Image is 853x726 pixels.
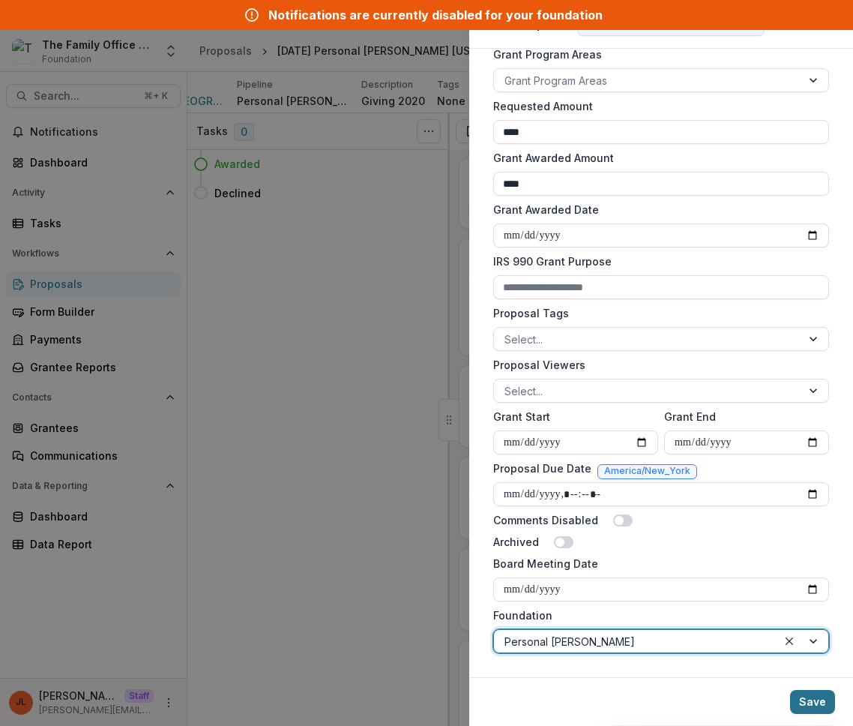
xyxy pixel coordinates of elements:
[780,632,798,650] div: Clear selected options
[268,6,603,24] div: Notifications are currently disabled for your foundation
[493,253,820,269] label: IRS 990 Grant Purpose
[493,409,649,424] label: Grant Start
[487,15,571,31] span: Edit Proposal
[493,46,820,62] label: Grant Program Areas
[604,466,690,476] span: America/New_York
[664,409,820,424] label: Grant End
[493,150,820,166] label: Grant Awarded Amount
[493,357,820,373] label: Proposal Viewers
[493,305,820,321] label: Proposal Tags
[493,607,820,623] label: Foundation
[493,512,598,528] label: Comments Disabled
[493,202,820,217] label: Grant Awarded Date
[493,460,591,476] label: Proposal Due Date
[493,534,539,550] label: Archived
[493,556,820,571] label: Board Meeting Date
[790,690,835,714] button: Save
[493,98,820,114] label: Requested Amount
